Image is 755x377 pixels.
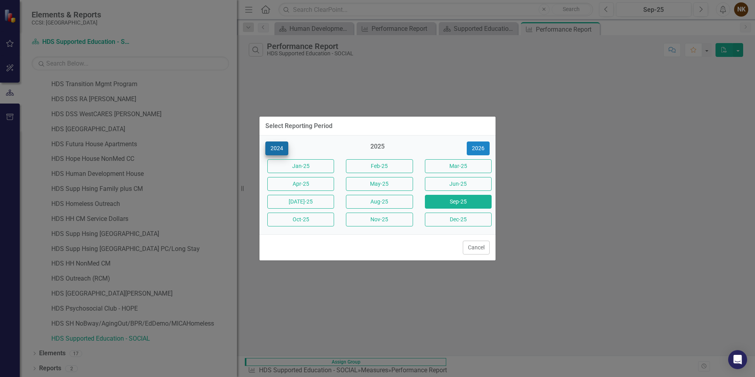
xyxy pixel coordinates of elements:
button: Aug-25 [346,195,413,209]
button: 2024 [265,141,288,155]
button: Dec-25 [425,213,492,226]
button: 2026 [467,141,490,155]
button: Apr-25 [267,177,334,191]
button: Nov-25 [346,213,413,226]
div: Open Intercom Messenger [728,350,747,369]
button: May-25 [346,177,413,191]
button: Sep-25 [425,195,492,209]
div: Select Reporting Period [265,123,332,130]
button: [DATE]-25 [267,195,334,209]
button: Feb-25 [346,159,413,173]
div: 2025 [344,142,411,155]
button: Jan-25 [267,159,334,173]
button: Mar-25 [425,159,492,173]
button: Oct-25 [267,213,334,226]
button: Cancel [463,241,490,254]
button: Jun-25 [425,177,492,191]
